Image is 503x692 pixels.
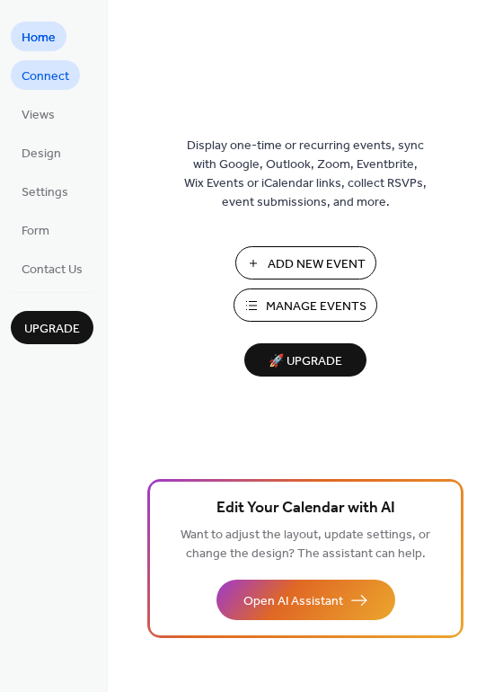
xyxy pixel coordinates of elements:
button: Open AI Assistant [216,580,395,620]
a: Connect [11,60,80,90]
a: Home [11,22,66,51]
a: Settings [11,176,79,206]
a: Design [11,138,72,167]
span: Upgrade [24,320,80,339]
button: 🚀 Upgrade [244,343,366,377]
a: Form [11,215,60,244]
span: Edit Your Calendar with AI [216,496,395,521]
span: Want to adjust the layout, update settings, or change the design? The assistant can help. [181,523,430,566]
span: Manage Events [266,297,366,316]
span: Form [22,222,49,241]
span: Connect [22,67,69,86]
span: Add New Event [268,255,366,274]
button: Upgrade [11,311,93,344]
span: Views [22,106,55,125]
span: 🚀 Upgrade [255,350,356,374]
a: Views [11,99,66,129]
a: Contact Us [11,253,93,283]
span: Home [22,29,56,48]
span: Settings [22,183,68,202]
span: Design [22,145,61,164]
button: Add New Event [235,246,376,279]
button: Manage Events [234,288,377,322]
span: Display one-time or recurring events, sync with Google, Outlook, Zoom, Eventbrite, Wix Events or ... [184,137,427,212]
span: Open AI Assistant [243,592,343,611]
span: Contact Us [22,261,83,279]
